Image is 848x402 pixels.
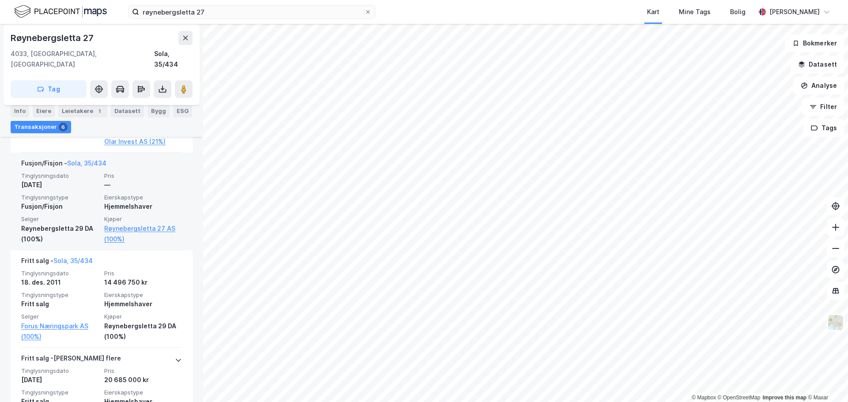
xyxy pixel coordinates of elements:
span: Eierskapstype [104,291,182,299]
div: 6 [59,123,68,131]
span: Kjøper [104,313,182,320]
input: Søk på adresse, matrikkel, gårdeiere, leietakere eller personer [139,5,364,19]
span: Selger [21,215,99,223]
a: Sola, 35/434 [67,159,106,167]
div: [DATE] [21,375,99,385]
span: Pris [104,172,182,180]
a: Forus Næringspark AS (100%) [21,321,99,342]
div: Hjemmelshaver [104,201,182,212]
img: Z [827,314,844,331]
span: Tinglysningstype [21,194,99,201]
div: Røynebergsletta 29 DA (100%) [104,321,182,342]
div: Eiere [33,105,55,117]
div: [PERSON_NAME] [769,7,820,17]
span: Tinglysningsdato [21,270,99,277]
a: Røynebergsletta 27 AS (100%) [104,223,182,244]
div: Røynebergsletta 27 [11,31,95,45]
div: Fusjon/Fisjon - [21,158,106,172]
div: — [104,180,182,190]
div: 20 685 000 kr [104,375,182,385]
div: [DATE] [21,180,99,190]
div: Røynebergsletta 29 DA (100%) [21,223,99,244]
a: OpenStreetMap [718,394,761,401]
div: Bygg [148,105,170,117]
div: ESG [173,105,192,117]
button: Tags [803,119,844,137]
div: 18. des. 2011 [21,277,99,288]
div: Kart [647,7,659,17]
button: Filter [802,98,844,116]
button: Analyse [793,77,844,94]
div: Fritt salg - [PERSON_NAME] flere [21,353,121,367]
span: Pris [104,270,182,277]
span: Eierskapstype [104,389,182,396]
div: Fusjon/Fisjon [21,201,99,212]
a: Mapbox [692,394,716,401]
span: Tinglysningstype [21,291,99,299]
div: Sola, 35/434 [154,49,193,70]
div: Leietakere [58,105,107,117]
span: Pris [104,367,182,375]
a: Sola, 35/434 [53,257,93,264]
div: Hjemmelshaver [104,299,182,309]
img: logo.f888ab2527a4732fd821a326f86c7f29.svg [14,4,107,19]
div: Fritt salg - [21,255,93,270]
div: Datasett [111,105,144,117]
button: Datasett [791,56,844,73]
div: Transaksjoner [11,121,71,133]
span: Kjøper [104,215,182,223]
div: 14 496 750 kr [104,277,182,288]
div: Mine Tags [679,7,711,17]
span: Tinglysningsdato [21,367,99,375]
iframe: Chat Widget [804,360,848,402]
span: Selger [21,313,99,320]
button: Bokmerker [785,34,844,52]
span: Eierskapstype [104,194,182,201]
a: Improve this map [763,394,806,401]
div: Info [11,105,29,117]
div: 1 [95,107,104,116]
span: Tinglysningstype [21,389,99,396]
div: Fritt salg [21,299,99,309]
span: Tinglysningsdato [21,172,99,180]
button: Tag [11,80,87,98]
div: Bolig [730,7,746,17]
a: Olar Invest AS (21%) [104,136,182,147]
div: 4033, [GEOGRAPHIC_DATA], [GEOGRAPHIC_DATA] [11,49,154,70]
